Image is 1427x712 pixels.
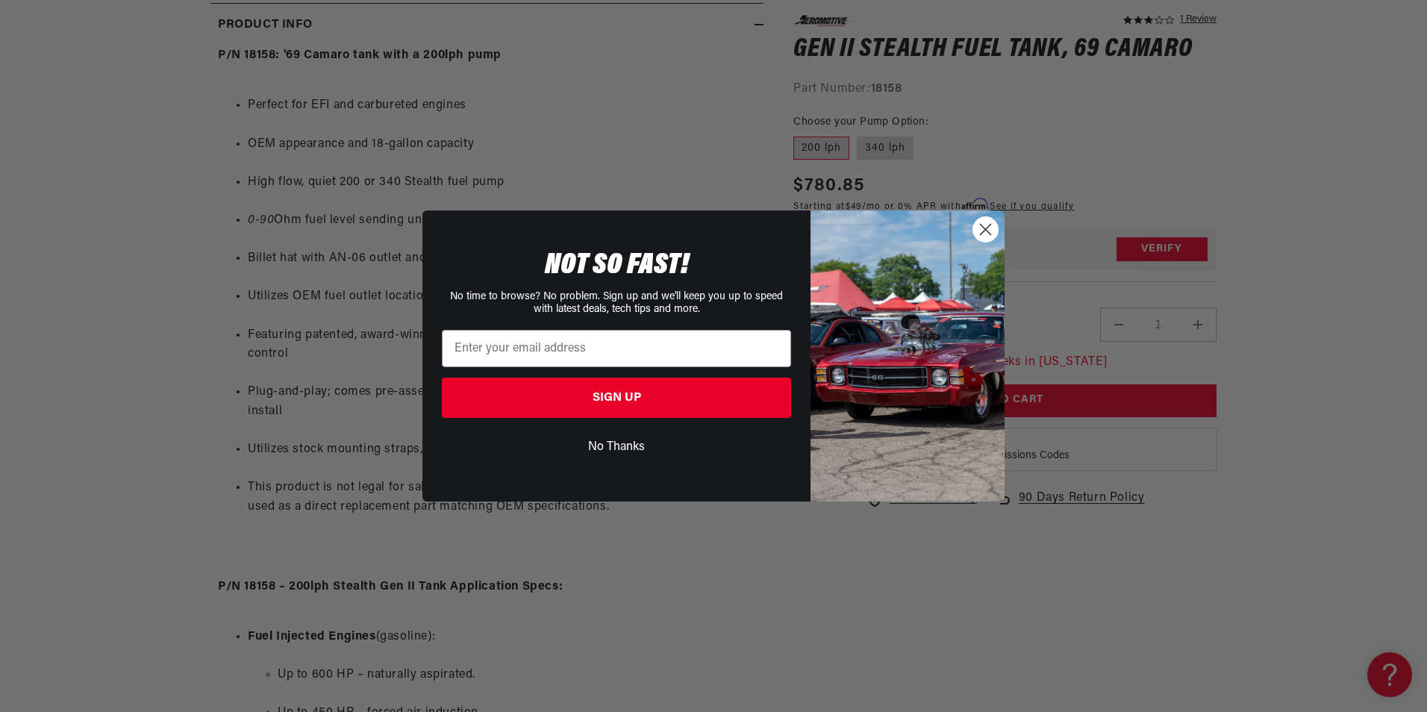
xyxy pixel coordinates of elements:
[972,216,999,243] button: Close dialog
[545,251,689,281] span: NOT SO FAST!
[811,210,1005,502] img: 85cdd541-2605-488b-b08c-a5ee7b438a35.jpeg
[442,378,791,418] button: SIGN UP
[450,291,783,315] span: No time to browse? No problem. Sign up and we'll keep you up to speed with latest deals, tech tip...
[442,433,791,461] button: No Thanks
[442,330,791,367] input: Enter your email address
